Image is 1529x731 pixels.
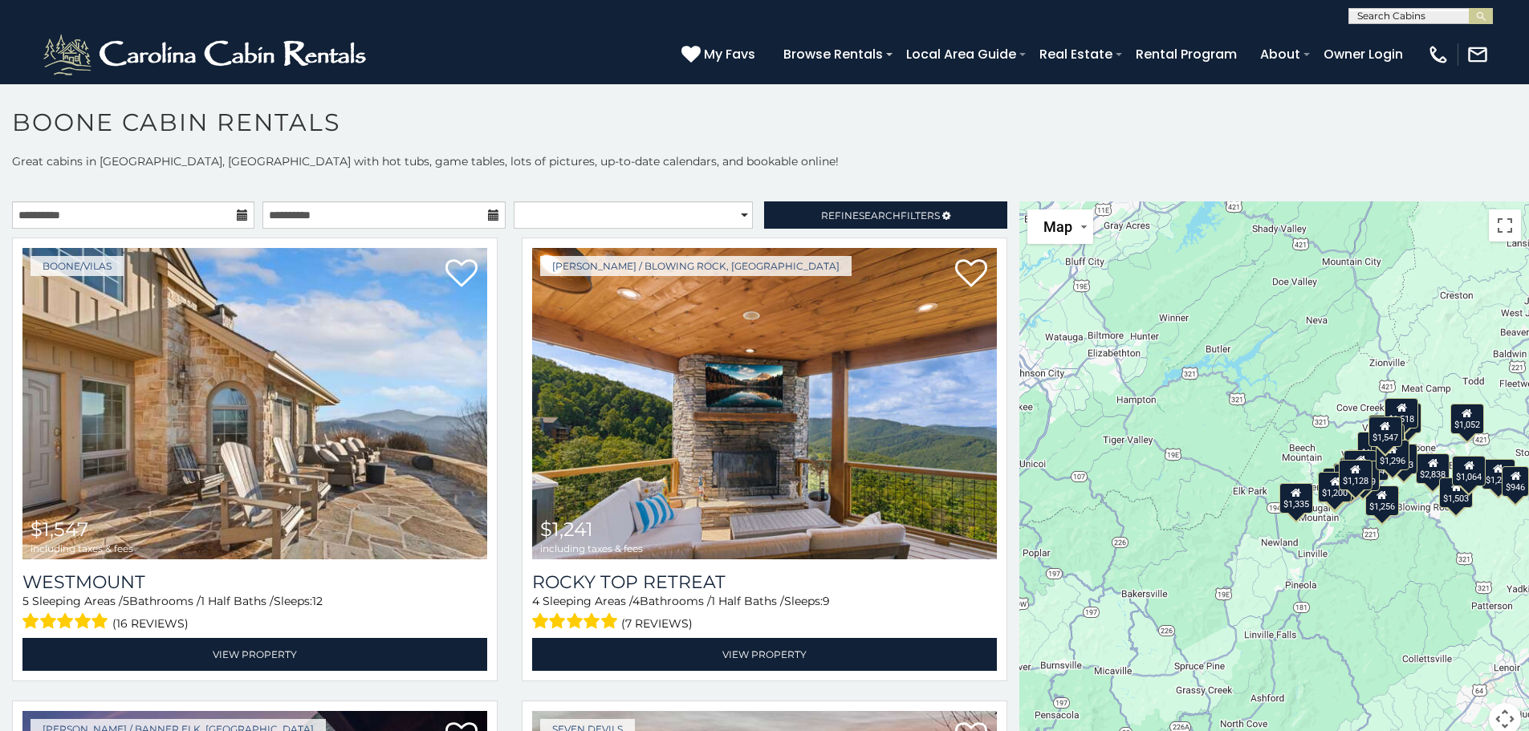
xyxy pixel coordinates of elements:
[1357,432,1391,462] div: $1,878
[112,613,189,634] span: (16 reviews)
[1466,43,1489,66] img: mail-regular-white.png
[621,613,693,634] span: (7 reviews)
[1344,450,1378,481] div: $1,484
[764,201,1006,229] a: RefineSearchFilters
[30,518,88,541] span: $1,547
[1043,218,1072,235] span: Map
[1395,403,1422,433] div: $973
[711,594,784,608] span: 1 Half Baths /
[1339,460,1372,490] div: $1,128
[532,248,997,559] img: Rocky Top Retreat
[22,248,487,559] img: Westmount
[1319,471,1352,502] div: $1,200
[123,594,129,608] span: 5
[540,543,643,554] span: including taxes & fees
[445,258,478,291] a: Add to favorites
[30,256,124,276] a: Boone/Vilas
[532,594,539,608] span: 4
[1482,458,1515,489] div: $1,241
[1252,40,1308,68] a: About
[704,44,755,64] span: My Favs
[1453,455,1486,485] div: $1,064
[22,571,487,593] a: Westmount
[1279,483,1313,514] div: $1,335
[1128,40,1245,68] a: Rental Program
[540,256,852,276] a: [PERSON_NAME] / Blowing Rock, [GEOGRAPHIC_DATA]
[1440,477,1474,508] div: $1,503
[22,248,487,559] a: Westmount $1,547 including taxes & fees
[681,44,759,65] a: My Favs
[823,594,830,608] span: 9
[201,594,274,608] span: 1 Half Baths /
[22,594,29,608] span: 5
[1368,416,1402,447] div: $1,547
[632,594,640,608] span: 4
[1385,397,1419,428] div: $1,518
[859,209,901,221] span: Search
[898,40,1024,68] a: Local Area Guide
[1390,444,1417,474] div: $923
[22,638,487,671] a: View Property
[22,593,487,634] div: Sleeping Areas / Bathrooms / Sleeps:
[532,248,997,559] a: Rocky Top Retreat $1,241 including taxes & fees
[1031,40,1120,68] a: Real Estate
[532,593,997,634] div: Sleeping Areas / Bathrooms / Sleeps:
[1450,404,1484,434] div: $1,052
[540,518,593,541] span: $1,241
[775,40,891,68] a: Browse Rentals
[30,543,133,554] span: including taxes & fees
[312,594,323,608] span: 12
[40,30,373,79] img: White-1-2.png
[1027,209,1093,244] button: Change map style
[1489,209,1521,242] button: Toggle fullscreen view
[1376,439,1409,469] div: $1,296
[1365,485,1399,516] div: $1,256
[1417,453,1450,483] div: $2,838
[1427,43,1450,66] img: phone-regular-white.png
[532,638,997,671] a: View Property
[532,571,997,593] a: Rocky Top Retreat
[1316,40,1411,68] a: Owner Login
[821,209,940,221] span: Refine Filters
[1318,473,1352,503] div: $1,718
[955,258,987,291] a: Add to favorites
